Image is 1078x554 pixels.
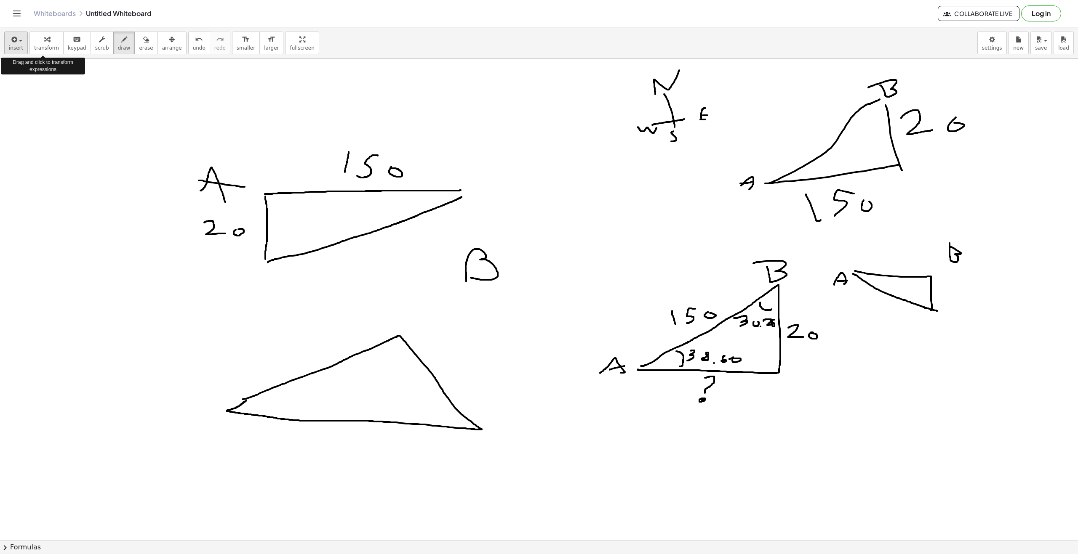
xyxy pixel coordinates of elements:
[1009,32,1029,54] button: new
[195,34,203,45] i: undo
[9,45,23,51] span: insert
[290,45,314,51] span: fullscreen
[242,34,250,45] i: format_size
[938,6,1019,21] button: Collaborate Live
[10,7,24,20] button: Toggle navigation
[118,45,131,51] span: draw
[193,45,205,51] span: undo
[73,34,81,45] i: keyboard
[188,32,210,54] button: undoundo
[29,32,64,54] button: transform
[214,45,226,51] span: redo
[63,32,91,54] button: keyboardkeypad
[91,32,114,54] button: scrub
[285,32,319,54] button: fullscreen
[113,32,135,54] button: draw
[139,45,153,51] span: erase
[157,32,187,54] button: arrange
[134,32,157,54] button: erase
[1030,32,1052,54] button: save
[68,45,86,51] span: keypad
[237,45,255,51] span: smaller
[945,10,1012,17] span: Collaborate Live
[4,32,28,54] button: insert
[95,45,109,51] span: scrub
[34,45,59,51] span: transform
[982,45,1002,51] span: settings
[216,34,224,45] i: redo
[1058,45,1069,51] span: load
[210,32,230,54] button: redoredo
[1013,45,1024,51] span: new
[267,34,275,45] i: format_size
[1,58,85,74] div: Drag and click to transform expressions
[34,9,76,18] a: Whiteboards
[1021,5,1061,21] button: Log in
[232,32,260,54] button: format_sizesmaller
[977,32,1007,54] button: settings
[1035,45,1047,51] span: save
[162,45,182,51] span: arrange
[259,32,283,54] button: format_sizelarger
[264,45,279,51] span: larger
[1054,32,1074,54] button: load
